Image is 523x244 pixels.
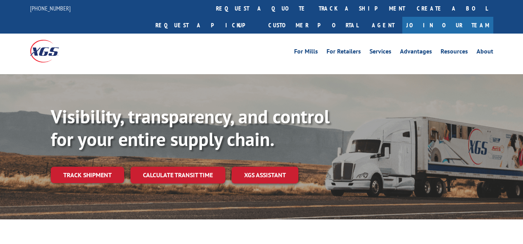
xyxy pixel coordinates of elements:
a: Agent [364,17,402,34]
a: For Mills [294,48,318,57]
a: Resources [441,48,468,57]
a: Advantages [400,48,432,57]
a: Join Our Team [402,17,493,34]
a: Services [369,48,391,57]
a: Calculate transit time [130,167,225,183]
a: [PHONE_NUMBER] [30,4,71,12]
a: Track shipment [51,167,124,183]
a: Customer Portal [262,17,364,34]
a: XGS ASSISTANT [232,167,298,183]
a: Request a pickup [150,17,262,34]
b: Visibility, transparency, and control for your entire supply chain. [51,104,330,151]
a: For Retailers [327,48,361,57]
a: About [477,48,493,57]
